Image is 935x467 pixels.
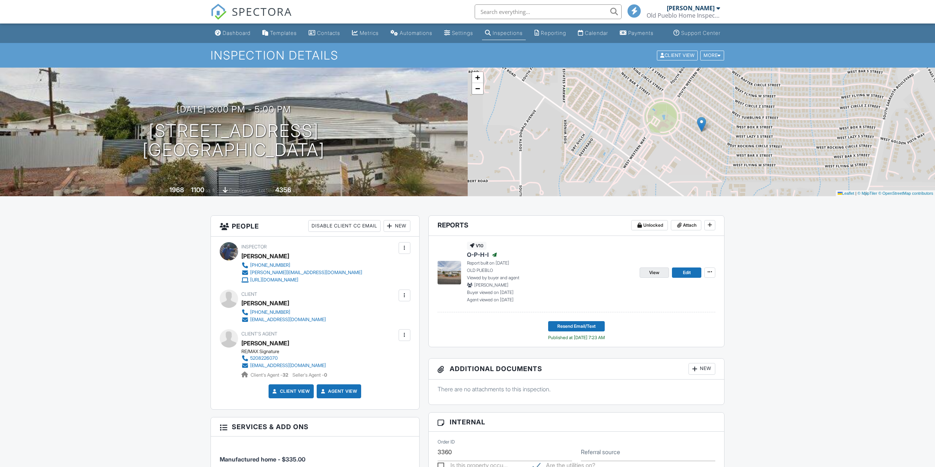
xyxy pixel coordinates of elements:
a: Contacts [306,26,343,40]
a: Payments [617,26,657,40]
span: Client's Agent - [251,372,290,378]
span: Client [241,291,257,297]
div: Disable Client CC Email [308,220,381,232]
a: Zoom out [472,83,483,94]
span: Built [160,188,168,193]
div: [PERSON_NAME] [241,251,289,262]
div: [URL][DOMAIN_NAME] [250,277,298,283]
h3: People [211,216,419,237]
div: 5208226070 [250,355,278,361]
div: [PHONE_NUMBER] [250,309,290,315]
h3: [DATE] 3:00 pm - 5:00 pm [177,104,291,114]
div: Old Pueblo Home Inspection [647,12,720,19]
p: There are no attachments to this inspection. [438,385,716,393]
span: Seller's Agent - [292,372,327,378]
a: Templates [259,26,300,40]
a: © OpenStreetMap contributors [878,191,933,195]
div: [PERSON_NAME] [241,298,289,309]
a: [EMAIL_ADDRESS][DOMAIN_NAME] [241,362,326,369]
a: [PERSON_NAME] [241,338,289,349]
span: sq.ft. [292,188,302,193]
span: Inspector [241,244,267,249]
a: Agent View [319,388,357,395]
a: Leaflet [838,191,854,195]
div: Client View [657,50,698,60]
span: − [475,84,480,93]
a: Client View [271,388,310,395]
a: [PHONE_NUMBER] [241,309,326,316]
div: Inspections [493,30,523,36]
h3: Internal [429,413,724,432]
div: 4356 [275,186,291,194]
div: Metrics [360,30,379,36]
strong: 32 [283,372,288,378]
div: Templates [270,30,297,36]
a: Reporting [532,26,569,40]
span: | [855,191,856,195]
div: Contacts [317,30,340,36]
div: 1968 [169,186,184,194]
span: Lot Size [259,188,274,193]
img: Marker [697,117,706,132]
div: 1100 [191,186,204,194]
a: [PERSON_NAME][EMAIL_ADDRESS][DOMAIN_NAME] [241,269,362,276]
a: Client View [656,52,700,58]
a: [URL][DOMAIN_NAME] [241,276,362,284]
div: Settings [452,30,473,36]
div: Calendar [585,30,608,36]
a: Support Center [670,26,723,40]
div: [EMAIL_ADDRESS][DOMAIN_NAME] [250,317,326,323]
div: Support Center [681,30,720,36]
h3: Services & Add ons [211,417,419,437]
h3: Additional Documents [429,359,724,380]
div: Reporting [541,30,566,36]
span: Manufactured home - $335.00 [220,456,305,463]
strong: 0 [324,372,327,378]
a: Inspections [482,26,526,40]
span: SPECTORA [232,4,292,19]
a: Zoom in [472,72,483,83]
h1: [STREET_ADDRESS] [GEOGRAPHIC_DATA] [143,121,325,160]
a: © MapTiler [857,191,877,195]
a: 5208226070 [241,355,326,362]
span: Client's Agent [241,331,277,337]
span: + [475,73,480,82]
div: [PERSON_NAME][EMAIL_ADDRESS][DOMAIN_NAME] [250,270,362,276]
h1: Inspection Details [211,49,725,62]
a: Calendar [575,26,611,40]
div: New [688,363,715,375]
div: Automations [400,30,432,36]
a: Automations (Basic) [388,26,435,40]
span: sq. ft. [205,188,216,193]
input: Search everything... [475,4,622,19]
div: New [384,220,410,232]
a: Dashboard [212,26,253,40]
div: [PERSON_NAME] [667,4,715,12]
label: Referral source [581,448,620,456]
div: RE/MAX Signature [241,349,332,355]
a: SPECTORA [211,10,292,25]
a: Settings [441,26,476,40]
span: crawlspace [229,188,252,193]
label: Order ID [438,439,455,445]
div: [PHONE_NUMBER] [250,262,290,268]
div: Payments [628,30,654,36]
a: [EMAIL_ADDRESS][DOMAIN_NAME] [241,316,326,323]
img: The Best Home Inspection Software - Spectora [211,4,227,20]
div: [EMAIL_ADDRESS][DOMAIN_NAME] [250,363,326,369]
a: Metrics [349,26,382,40]
div: Dashboard [223,30,251,36]
a: [PHONE_NUMBER] [241,262,362,269]
div: More [700,50,724,60]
